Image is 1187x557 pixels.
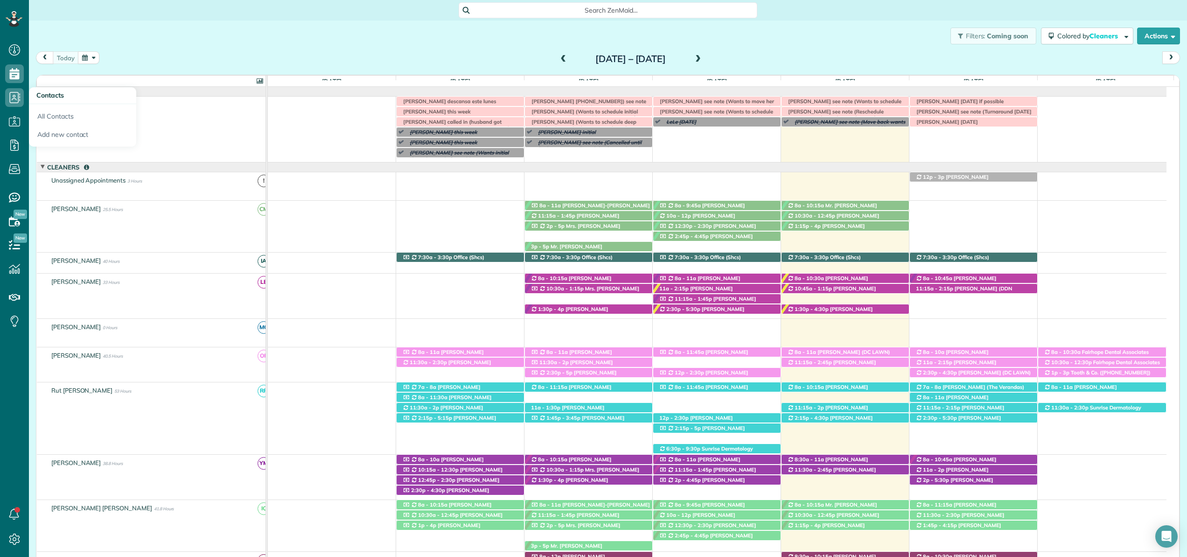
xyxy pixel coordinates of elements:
[787,512,879,525] span: [PERSON_NAME] ([PHONE_NUMBER])
[915,512,1004,525] span: [PERSON_NAME] ([PHONE_NUMBER])
[418,394,448,401] span: 8a - 11:30a
[782,382,909,392] div: [STREET_ADDRESS]
[662,119,697,125] span: LeLe [DATE]
[1038,368,1166,378] div: [STREET_ADDRESS]
[910,358,1037,367] div: [STREET_ADDRESS]
[915,174,988,187] span: [PERSON_NAME] ([PHONE_NUMBER])
[910,510,1037,520] div: [STREET_ADDRESS][PERSON_NAME][PERSON_NAME]
[659,477,745,490] span: [PERSON_NAME] ([PHONE_NUMBER])
[787,349,890,362] span: [PERSON_NAME] (DC LAWN) ([PHONE_NUMBER], [PHONE_NUMBER])
[525,382,652,392] div: [STREET_ADDRESS]
[546,223,565,229] span: 2p - 5p
[915,275,996,288] span: [PERSON_NAME] ([PHONE_NUMBER])
[910,382,1037,392] div: [STREET_ADDRESS]
[782,211,909,221] div: [STREET_ADDRESS]
[674,501,701,508] span: 8a - 9:45a
[922,466,945,473] span: 11a - 2p
[915,415,1001,428] span: [PERSON_NAME] ([PHONE_NUMBER])
[525,413,652,423] div: [STREET_ADDRESS][PERSON_NAME][PERSON_NAME]
[794,275,824,282] span: 8a - 10:30a
[922,512,960,518] span: 11:30a - 2:30p
[659,415,733,428] span: [PERSON_NAME] ([PHONE_NUMBER])
[531,415,624,428] span: [PERSON_NAME] ([PHONE_NUMBER])
[538,275,568,282] span: 8a - 10:15a
[794,512,835,518] span: 10:30a - 12:45p
[402,404,483,417] span: [PERSON_NAME] ([PHONE_NUMBER])
[531,359,613,372] span: [PERSON_NAME] ([PHONE_NUMBER])
[782,358,909,367] div: [STREET_ADDRESS][PERSON_NAME]
[922,501,953,508] span: 8a - 11:15a
[915,285,1012,298] span: [PERSON_NAME] (DDN Renovations LLC) ([PHONE_NUMBER])
[397,510,524,520] div: [STREET_ADDRESS][PERSON_NAME]
[397,403,524,413] div: [GEOGRAPHIC_DATA]
[782,347,909,357] div: [STREET_ADDRESS]
[653,294,781,304] div: [STREET_ADDRESS]
[525,358,652,367] div: [STREET_ADDRESS]
[525,304,652,314] div: [STREET_ADDRESS]
[405,139,477,146] span: [PERSON_NAME] this week
[398,119,513,145] span: [PERSON_NAME] called in (husband got detained. she needs to get his car [DATE]. she was told to w...
[659,306,744,319] span: [PERSON_NAME] ([PHONE_NUMBER])
[539,359,569,366] span: 11:30a - 2p
[397,253,524,262] div: 11940 [US_STATE] 181 - Fairhope, AL, 36532
[915,456,996,469] span: [PERSON_NAME] ([PHONE_NUMBER])
[418,349,440,355] span: 8a - 11a
[402,477,499,490] span: [PERSON_NAME] ([PHONE_NUMBER])
[910,368,1037,378] div: 19272 [US_STATE] 181 - Fairhope, AL, 36532
[36,51,54,64] button: prev
[653,510,781,520] div: [STREET_ADDRESS][PERSON_NAME]
[531,243,550,250] span: 3p - 5p
[915,369,1031,382] span: [PERSON_NAME] (DC LAWN) ([PHONE_NUMBER], [PHONE_NUMBER])
[397,358,524,367] div: [STREET_ADDRESS]
[397,382,524,392] div: [STREET_ADDRESS]
[539,202,561,209] span: 8a - 11a
[659,285,733,298] span: [PERSON_NAME] ([PHONE_NUMBER])
[653,221,781,231] div: [STREET_ADDRESS]
[418,254,453,261] span: 7:30a - 3:30p
[397,521,524,530] div: [STREET_ADDRESS]
[915,254,989,267] span: Office (Shcs) ([PHONE_NUMBER])
[790,119,905,145] span: [PERSON_NAME] see note (Move back wants to start service again. [DATE] would be preferable and wa...
[659,296,756,309] span: [PERSON_NAME] ([PHONE_NUMBER])
[397,393,524,402] div: [STREET_ADDRESS]
[1137,28,1180,44] button: Actions
[922,359,953,366] span: 11a - 2:15p
[1051,369,1070,376] span: 1p - 3p
[783,98,901,111] span: [PERSON_NAME] see note (Wants to schedule cleaning service for her house)
[782,465,909,475] div: [STREET_ADDRESS]
[397,347,524,357] div: [STREET_ADDRESS]
[653,211,781,221] div: [STREET_ADDRESS][PERSON_NAME]
[418,415,453,421] span: 2:15p - 5:15p
[402,349,503,362] span: [PERSON_NAME] ([PHONE_NUMBER], [PHONE_NUMBER])
[533,139,649,159] span: [PERSON_NAME] see note (Cancelled until further notice, will reach back out when she is in town)
[938,384,1025,390] span: [PERSON_NAME] (The Verandas)
[659,254,741,267] span: Office (Shcs) ([PHONE_NUMBER])
[29,104,136,126] a: All Contacts
[674,349,705,355] span: 8a - 11:45a
[418,477,455,483] span: 12:45p - 2:30p
[653,201,781,211] div: [STREET_ADDRESS]
[538,306,565,312] span: 1:30p - 4p
[912,108,1031,121] span: [PERSON_NAME] see note (Turnaround [DATE] @ 122 Worchester)
[653,500,781,510] div: [STREET_ADDRESS]
[912,119,978,125] span: [PERSON_NAME] [DATE]
[782,253,909,262] div: 11940 [US_STATE] 181 - Fairhope, AL, 36532
[794,349,817,355] span: 8a - 11a
[525,403,652,413] div: [STREET_ADDRESS]
[787,254,861,267] span: Office (Shcs) ([PHONE_NUMBER])
[787,202,877,215] span: Mr. [PERSON_NAME] ([PHONE_NUMBER])
[674,254,709,261] span: 7:30a - 3:30p
[674,466,712,473] span: 11:15a - 1:45p
[910,413,1037,423] div: [STREET_ADDRESS][PERSON_NAME]
[794,359,832,366] span: 11:15a - 2:45p
[782,403,909,413] div: [STREET_ADDRESS]
[910,403,1037,413] div: [STREET_ADDRESS]
[531,223,620,236] span: Mrs. [PERSON_NAME] ([PHONE_NUMBER])
[1038,358,1166,367] div: [STREET_ADDRESS][PERSON_NAME]
[915,394,988,407] span: [PERSON_NAME] ([PHONE_NUMBER])
[546,254,581,261] span: 7:30a - 3:30p
[525,274,652,283] div: [STREET_ADDRESS]
[794,254,829,261] span: 7:30a - 3:30p
[402,384,480,397] span: [PERSON_NAME] ([PHONE_NUMBER])
[910,172,1037,182] div: [STREET_ADDRESS]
